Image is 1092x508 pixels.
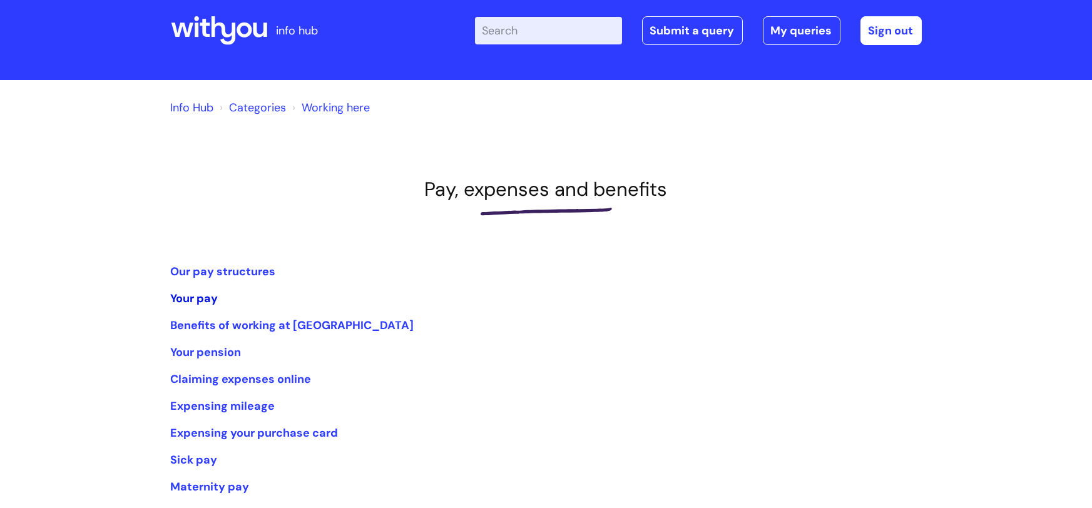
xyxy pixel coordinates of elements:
[230,100,287,115] a: Categories
[860,16,922,45] a: Sign out
[171,372,312,387] a: Claiming expenses online
[277,21,319,41] p: info hub
[171,264,276,279] a: Our pay structures
[475,16,922,45] div: | -
[642,16,743,45] a: Submit a query
[171,452,218,467] a: Sick pay
[171,100,214,115] a: Info Hub
[171,178,922,201] h1: Pay, expenses and benefits
[290,98,370,118] li: Working here
[171,345,242,360] a: Your pension
[171,425,339,440] a: Expensing your purchase card
[475,17,622,44] input: Search
[217,98,287,118] li: Solution home
[171,479,250,494] a: Maternity pay
[171,318,414,333] a: Benefits of working at [GEOGRAPHIC_DATA]
[763,16,840,45] a: My queries
[302,100,370,115] a: Working here
[171,399,275,414] a: Expensing mileage
[171,291,218,306] a: Your pay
